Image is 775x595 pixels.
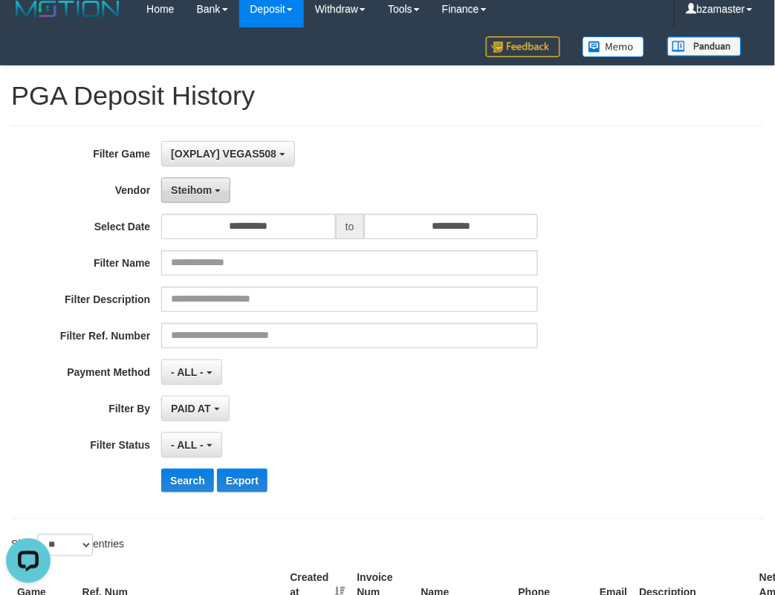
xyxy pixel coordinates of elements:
img: Button%20Memo.svg [583,36,645,57]
button: Search [161,469,214,492]
button: - ALL - [161,432,221,458]
label: Show entries [11,534,124,556]
button: Export [217,469,267,492]
span: to [336,214,364,239]
select: Showentries [37,534,93,556]
h1: PGA Deposit History [11,81,764,111]
span: PAID AT [171,403,210,414]
button: PAID AT [161,396,229,421]
button: [OXPLAY] VEGAS508 [161,141,295,166]
span: - ALL - [171,366,204,378]
img: Feedback.jpg [486,36,560,57]
button: Steihom [161,178,230,203]
span: - ALL - [171,439,204,451]
span: [OXPLAY] VEGAS508 [171,148,276,160]
img: panduan.png [667,36,742,56]
button: Open LiveChat chat widget [6,6,51,51]
button: - ALL - [161,360,221,385]
span: Steihom [171,184,212,196]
